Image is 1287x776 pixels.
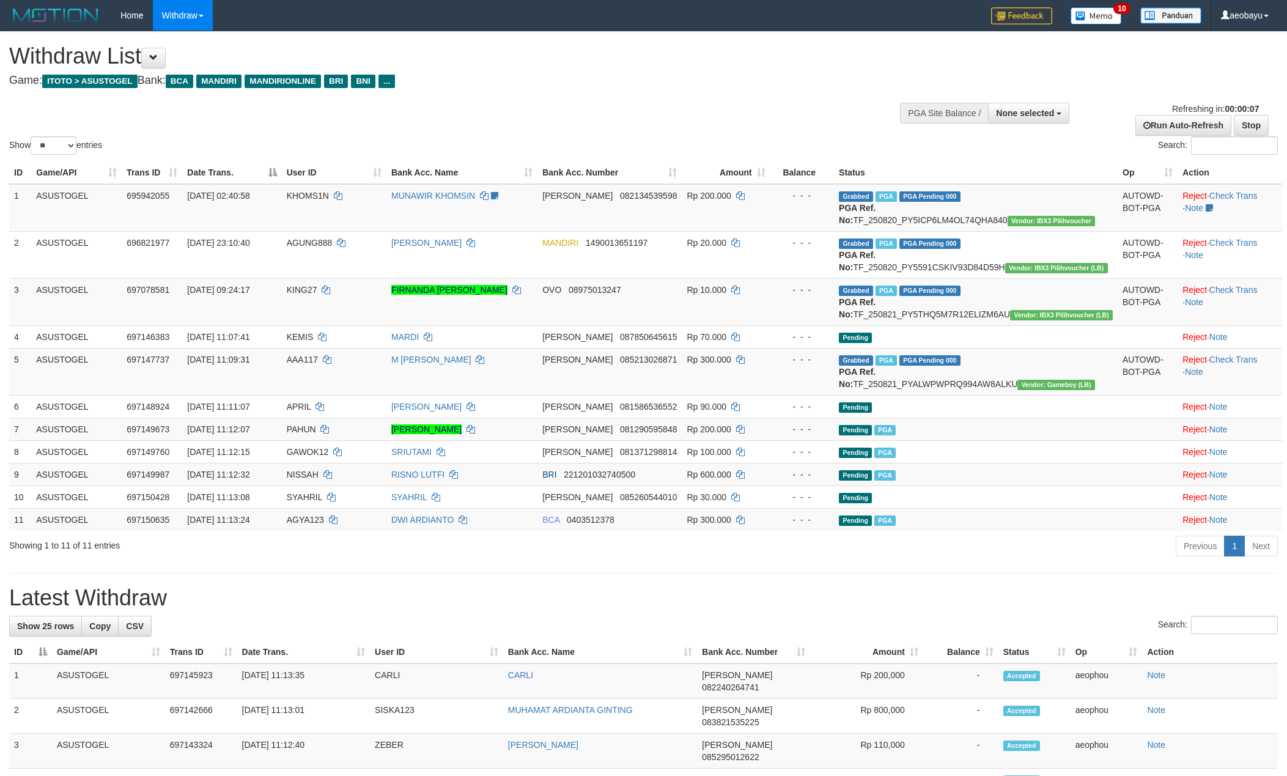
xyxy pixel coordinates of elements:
a: Check Trans [1209,285,1258,295]
span: [DATE] 11:13:24 [187,515,249,525]
th: ID: activate to sort column descending [9,641,52,663]
td: ASUSTOGEL [31,486,122,508]
span: Marked by aeophou [876,355,897,366]
span: [PERSON_NAME] [542,447,613,457]
a: SRIUTAMI [391,447,432,457]
a: Note [1209,332,1228,342]
span: Pending [839,515,872,526]
span: Rp 20.000 [687,238,726,248]
td: ZEBER [370,734,503,769]
td: - [923,734,998,769]
a: Reject [1182,332,1207,342]
th: ID [9,161,31,184]
div: Showing 1 to 11 of 11 entries [9,534,527,552]
span: Refreshing in: [1172,104,1259,114]
span: AGYA123 [287,515,324,525]
label: Search: [1158,136,1278,155]
span: MANDIRI [542,238,578,248]
a: Reject [1182,470,1207,479]
span: Copy 085213026871 to clipboard [620,355,677,364]
span: Accepted [1003,741,1040,751]
span: 10 [1113,3,1130,14]
th: Amount: activate to sort column ascending [810,641,923,663]
span: Marked by aeozhia [876,238,897,249]
td: · · [1178,278,1282,325]
a: CARLI [508,670,533,680]
span: BRI [324,75,348,88]
a: Note [1147,670,1165,680]
a: Note [1209,424,1228,434]
div: - - - [775,491,829,503]
span: [DATE] 11:11:07 [187,402,249,412]
th: Bank Acc. Number: activate to sort column ascending [697,641,810,663]
span: Marked by aeophou [874,448,896,458]
a: Note [1209,492,1228,502]
th: Date Trans.: activate to sort column descending [182,161,281,184]
span: Copy 082134539598 to clipboard [620,191,677,201]
span: Rp 200.000 [687,191,731,201]
td: 5 [9,348,31,395]
a: Note [1209,447,1228,457]
a: CSV [118,616,152,637]
a: Note [1185,203,1203,213]
td: ASUSTOGEL [31,418,122,440]
span: ITOTO > ASUSTOGEL [42,75,138,88]
td: aeophou [1071,699,1143,734]
td: ASUSTOGEL [31,325,122,348]
td: 9 [9,463,31,486]
th: User ID: activate to sort column ascending [282,161,386,184]
a: DWI ARDIANTO [391,515,454,525]
b: PGA Ref. No: [839,297,876,319]
span: Marked by aeophou [874,425,896,435]
td: ASUSTOGEL [31,231,122,278]
b: PGA Ref. No: [839,203,876,225]
span: Rp 100.000 [687,447,731,457]
span: [DATE] 11:12:07 [187,424,249,434]
a: Check Trans [1209,191,1258,201]
td: [DATE] 11:13:35 [237,663,371,699]
a: Reject [1182,285,1207,295]
span: Rp 90.000 [687,402,726,412]
td: 2 [9,231,31,278]
span: [PERSON_NAME] [542,424,613,434]
span: GAWOK12 [287,447,329,457]
span: ... [378,75,395,88]
td: · [1178,486,1282,508]
td: 3 [9,278,31,325]
span: KHOMS1N [287,191,329,201]
div: - - - [775,284,829,296]
a: Note [1209,470,1228,479]
span: [PERSON_NAME] [542,332,613,342]
span: Vendor URL: https://dashboard.q2checkout.com/secure [1010,310,1113,320]
a: Check Trans [1209,238,1258,248]
a: Note [1185,367,1203,377]
a: Next [1244,536,1278,556]
a: MUNAWIR KHOMSIN [391,191,475,201]
td: · · [1178,184,1282,232]
span: 697149673 [127,424,169,434]
span: MANDIRIONLINE [245,75,321,88]
a: Note [1185,250,1203,260]
th: Balance: activate to sort column ascending [923,641,998,663]
span: Vendor URL: https://payment5.1velocity.biz [1008,216,1096,226]
label: Search: [1158,616,1278,634]
span: Copy 081586536552 to clipboard [620,402,677,412]
span: Pending [839,448,872,458]
span: [DATE] 02:40:58 [187,191,249,201]
span: 697150428 [127,492,169,502]
span: [DATE] 11:12:32 [187,470,249,479]
span: [PERSON_NAME] [702,670,772,680]
a: SYAHRIL [391,492,427,502]
td: TF_250821_PYALWPWPRQ994AW8ALKU [834,348,1118,395]
th: Status: activate to sort column ascending [998,641,1071,663]
span: [DATE] 11:12:15 [187,447,249,457]
span: Pending [839,333,872,343]
td: aeophou [1071,734,1143,769]
strong: 00:00:07 [1225,104,1259,114]
div: - - - [775,401,829,413]
td: ASUSTOGEL [31,184,122,232]
a: Reject [1182,447,1207,457]
h1: Latest Withdraw [9,586,1278,610]
span: [DATE] 11:07:41 [187,332,249,342]
img: Button%20Memo.svg [1071,7,1122,24]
